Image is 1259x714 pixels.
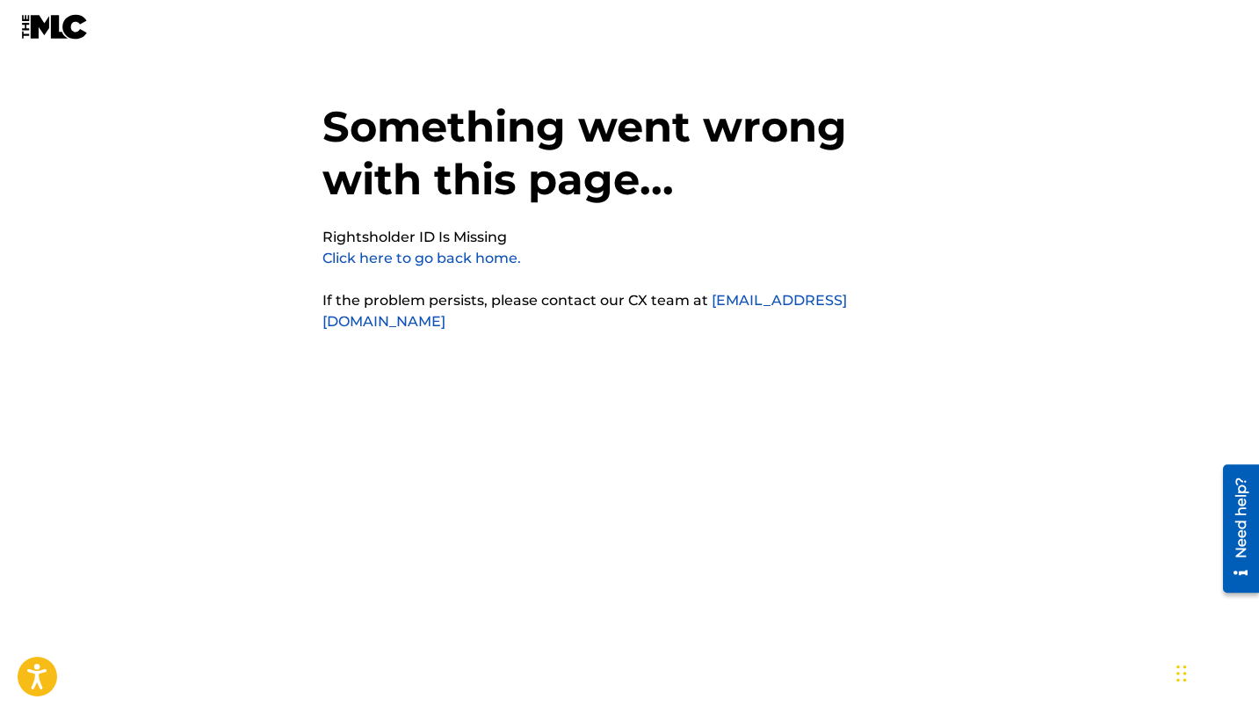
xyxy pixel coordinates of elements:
[322,250,521,266] a: Click here to go back home.
[322,292,847,330] a: [EMAIL_ADDRESS][DOMAIN_NAME]
[21,14,89,40] img: MLC Logo
[1176,647,1187,700] div: Drag
[322,100,937,227] h1: Something went wrong with this page...
[322,290,937,332] p: If the problem persists, please contact our CX team at
[1210,457,1259,599] iframe: Resource Center
[1171,630,1259,714] iframe: Chat Widget
[322,227,507,248] pre: Rightsholder ID Is Missing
